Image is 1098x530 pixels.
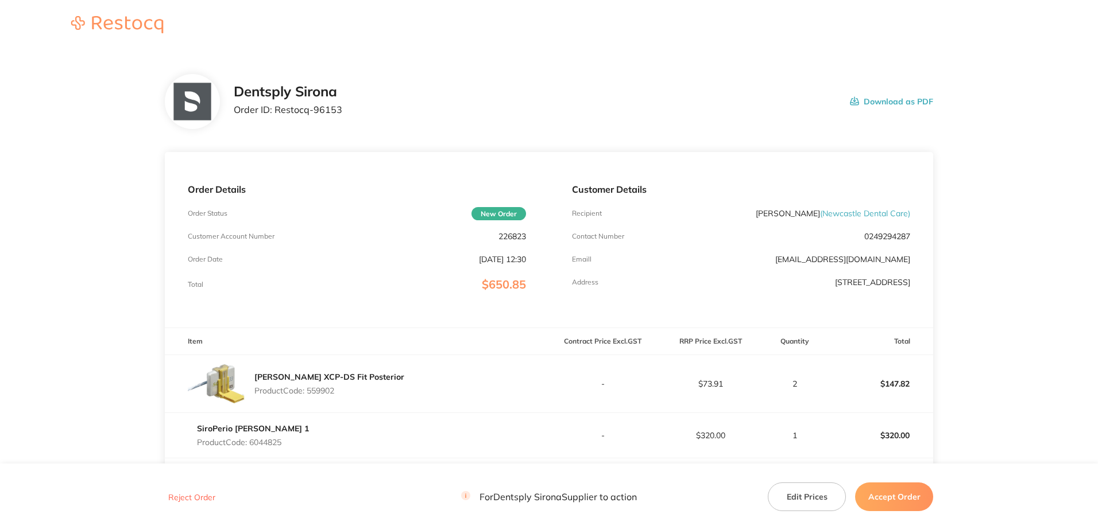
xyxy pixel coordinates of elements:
p: Order Date [188,255,223,263]
p: Recipient [572,209,602,217]
p: 0249294287 [864,232,910,241]
p: Product Code: 6044825 [197,438,309,447]
p: Address [572,278,598,286]
p: Customer Account Number [188,232,274,240]
p: Total [188,280,203,289]
p: Customer Details [572,184,910,194]
p: - [550,379,656,388]
p: [STREET_ADDRESS] [835,278,910,287]
p: 1 [765,431,825,440]
p: Contact Number [572,232,624,240]
p: Order ID: Restocq- 96153 [234,104,342,115]
p: 2 [765,379,825,388]
span: ( Newcastle Dental Care ) [820,208,910,219]
p: $73.91 [657,379,763,388]
a: SiroPerio [PERSON_NAME] 1 [197,423,309,434]
button: Edit Prices [768,482,846,511]
th: RRP Price Excl. GST [656,328,764,355]
th: Contract Price Excl. GST [549,328,656,355]
p: Order Details [188,184,526,194]
a: Restocq logo [60,16,175,35]
p: For Dentsply Sirona Supplier to action [461,492,637,502]
button: Download as PDF [850,84,933,119]
img: OGp5OG0xNw [188,355,245,412]
p: Order Status [188,209,227,217]
p: - [550,431,656,440]
span: $650.85 [482,277,526,291]
button: Reject Order [165,492,219,502]
button: Accept Order [855,482,933,511]
h2: Dentsply Sirona [234,84,342,100]
span: New Order [471,207,526,220]
p: $147.82 [826,370,933,397]
p: [PERSON_NAME] [756,209,910,218]
p: Product Code: 559902 [254,386,404,395]
img: Restocq logo [60,16,175,33]
p: Emaill [572,255,591,263]
p: $320.00 [826,422,933,449]
th: Total [826,328,933,355]
p: 226823 [498,232,526,241]
p: [DATE] 12:30 [479,255,526,264]
img: NTllNzd2NQ [173,83,211,120]
a: [EMAIL_ADDRESS][DOMAIN_NAME] [775,254,910,264]
p: $320.00 [657,431,763,440]
a: [PERSON_NAME] XCP-DS Fit Posterior [254,372,404,382]
th: Quantity [764,328,826,355]
th: Item [165,328,549,355]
